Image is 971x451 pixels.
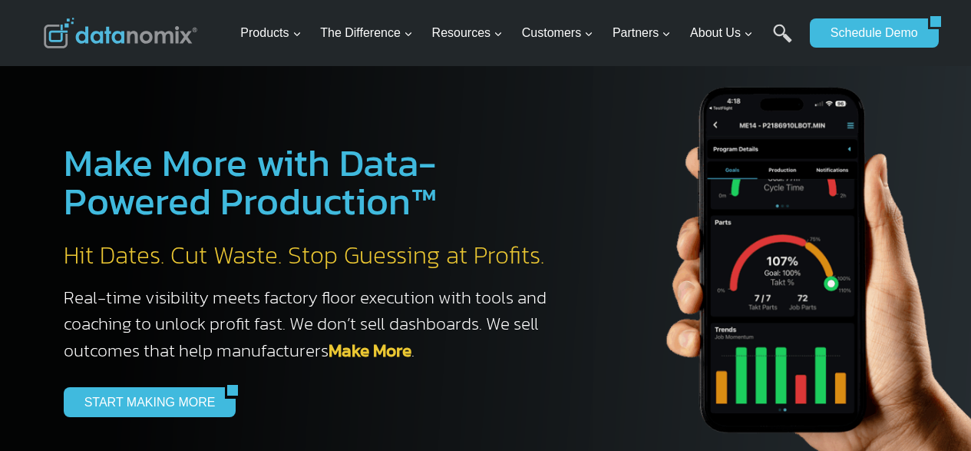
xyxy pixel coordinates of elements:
[240,23,301,43] span: Products
[64,240,563,272] h2: Hit Dates. Cut Waste. Stop Guessing at Profits.
[773,24,792,58] a: Search
[234,8,802,58] nav: Primary Navigation
[320,23,413,43] span: The Difference
[44,18,197,48] img: Datanomix
[522,23,593,43] span: Customers
[613,23,671,43] span: Partners
[690,23,753,43] span: About Us
[8,179,254,443] iframe: Popup CTA
[329,337,411,363] a: Make More
[810,18,928,48] a: Schedule Demo
[432,23,503,43] span: Resources
[64,284,563,364] h3: Real-time visibility meets factory floor execution with tools and coaching to unlock profit fast....
[64,144,563,221] h1: Make More with Data-Powered Production™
